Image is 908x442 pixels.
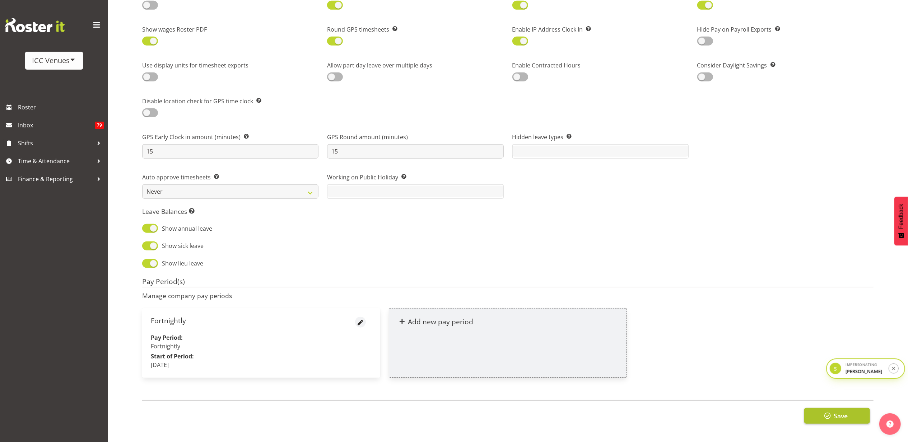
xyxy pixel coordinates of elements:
button: Save [804,408,870,424]
span: Show sick leave [158,241,204,250]
span: Show annual leave [158,224,212,233]
label: GPS Early Clock in amount (minutes) [142,133,318,141]
label: GPS Round amount (minutes) [327,133,503,141]
label: Disable location check for GPS time clock [142,97,318,105]
h4: Add new pay period [408,318,473,326]
span: Feedback [898,204,904,229]
img: Rosterit website logo [5,18,65,32]
h6: Leave Balances [142,207,504,215]
label: Enable Contracted Hours [512,61,689,70]
label: Round GPS timesheets [327,25,503,34]
input: E.g. 15 [327,144,503,159]
h4: Fortnightly [151,317,186,325]
label: Consider Daylight Savings [697,61,874,70]
span: 79 [95,122,104,129]
div: ICC Venues [32,55,76,66]
span: Time & Attendance [18,156,93,166]
span: Finance & Reporting [18,174,93,184]
span: Save [834,411,848,420]
p: Fortnightly [151,333,372,351]
label: Allow part day leave over multiple days [327,61,503,70]
h4: Pay Period(s) [142,278,874,288]
label: Working on Public Holiday [327,173,503,182]
label: Show wages Roster PDF [142,25,318,34]
strong: Start of Period: [151,352,194,360]
img: help-xxl-2.png [886,420,894,428]
button: Stop impersonation [889,363,899,373]
p: Manage company pay periods [142,292,874,300]
label: Auto approve timesheets [142,173,318,182]
input: E.g. 15 [142,144,318,159]
p: [DATE] [151,352,372,369]
span: Shifts [18,138,93,149]
label: Enable IP Address Clock In [512,25,689,34]
strong: Pay Period: [151,334,183,342]
span: Roster [18,102,104,113]
label: Hide Pay on Payroll Exports [697,25,874,34]
label: Hidden leave types [512,133,689,141]
span: Show lieu leave [158,259,203,268]
span: Inbox [18,120,95,131]
label: Use display units for timesheet exports [142,61,318,70]
button: Feedback - Show survey [894,197,908,245]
